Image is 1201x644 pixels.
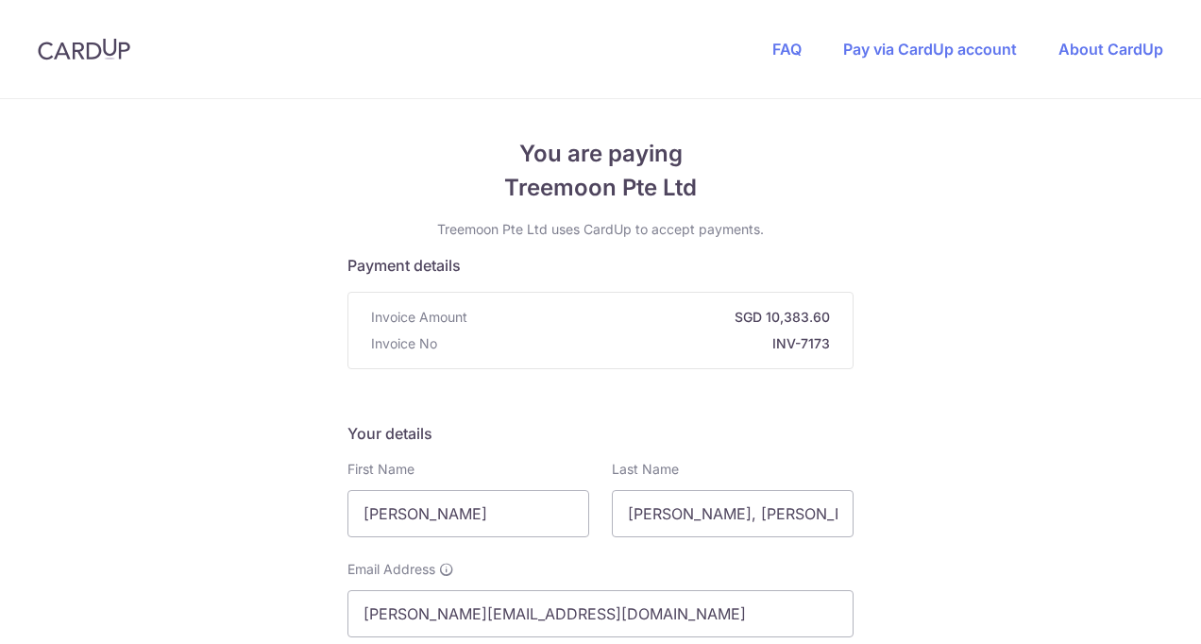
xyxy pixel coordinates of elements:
span: Invoice No [371,334,437,353]
a: FAQ [772,40,802,59]
a: Pay via CardUp account [843,40,1017,59]
label: Last Name [612,460,679,479]
span: Treemoon Pte Ltd [347,171,854,205]
label: First Name [347,460,414,479]
input: Last name [612,490,854,537]
strong: INV-7173 [445,334,830,353]
span: You are paying [347,137,854,171]
input: Email address [347,590,854,637]
span: Email Address [347,560,435,579]
h5: Your details [347,422,854,445]
strong: SGD 10,383.60 [475,308,830,327]
input: First name [347,490,589,537]
h5: Payment details [347,254,854,277]
p: Treemoon Pte Ltd uses CardUp to accept payments. [347,220,854,239]
span: Invoice Amount [371,308,467,327]
a: About CardUp [1058,40,1163,59]
img: CardUp [38,38,130,60]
